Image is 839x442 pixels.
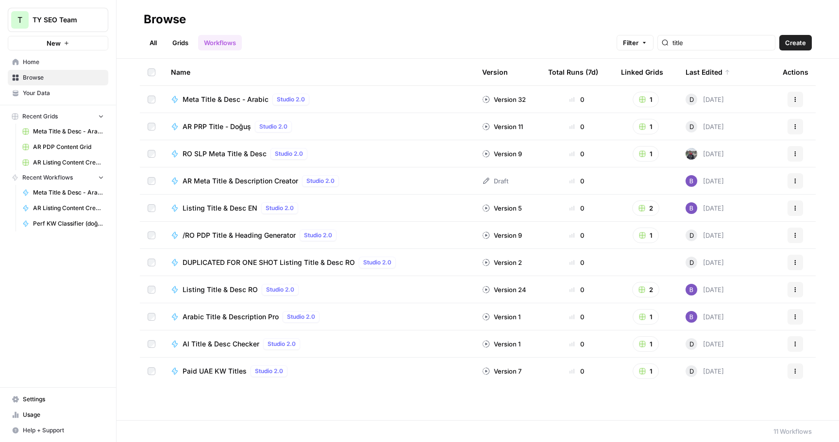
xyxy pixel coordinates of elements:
span: Create [785,38,806,48]
div: Last Edited [686,59,730,85]
div: [DATE] [686,121,724,132]
a: AR Meta Title & Description CreatorStudio 2.0 [171,175,467,187]
a: Arabic Title & Description ProStudio 2.0 [171,311,467,323]
span: D [689,122,694,131]
img: gw1sx2voaue3qv6n9g0ogtx49w3o [686,148,697,160]
span: Studio 2.0 [363,258,391,267]
a: Usage [8,407,108,423]
div: Version 9 [482,149,522,159]
div: [DATE] [686,229,724,241]
div: [DATE] [686,257,724,268]
div: 0 [548,149,605,159]
a: Listing Title & Desc ROStudio 2.0 [171,284,467,295]
div: 0 [548,258,605,267]
a: AR PRP Title - DoğuşStudio 2.0 [171,121,467,132]
div: Version 1 [482,339,520,349]
div: 11 Workflows [773,426,812,436]
div: 0 [548,95,605,104]
span: Listing Title & Desc RO [183,285,258,295]
div: 0 [548,122,605,131]
a: Meta Title & Desc - Arabic [18,185,108,200]
button: Filter [617,35,654,50]
div: Linked Grids [621,59,663,85]
span: Studio 2.0 [268,340,296,348]
button: Recent Workflows [8,170,108,185]
span: Listing Title & Desc EN [183,203,257,213]
a: Home [8,54,108,70]
span: Studio 2.0 [287,312,315,321]
span: AR PDP Content Grid [33,143,104,151]
span: Studio 2.0 [304,231,332,240]
img: ado9ny5rx1ptjx4mjd37i33wy0ah [686,311,697,323]
div: 0 [548,339,605,349]
a: Grids [167,35,194,50]
span: Meta Title & Desc - Arabic [183,95,268,104]
div: Version [482,59,508,85]
a: Paid UAE KW TitlesStudio 2.0 [171,365,467,377]
button: 1 [633,228,659,243]
div: Actions [783,59,808,85]
div: [DATE] [686,148,724,160]
span: Studio 2.0 [277,95,305,104]
span: D [689,366,694,376]
button: Workspace: TY SEO Team [8,8,108,32]
a: AR PDP Content Grid [18,139,108,155]
span: Meta Title & Desc - Arabic [33,127,104,136]
a: Your Data [8,85,108,101]
a: Browse [8,70,108,85]
img: ado9ny5rx1ptjx4mjd37i33wy0ah [686,202,697,214]
a: Listing Title & Desc ENStudio 2.0 [171,202,467,214]
button: 2 [632,282,659,297]
button: Create [779,35,812,50]
div: 0 [548,285,605,295]
span: AR Listing Content Creation Grid [33,158,104,167]
button: New [8,36,108,50]
a: /RO PDP Title & Heading GeneratorStudio 2.0 [171,229,467,241]
span: Studio 2.0 [259,122,287,131]
button: 2 [632,200,659,216]
div: [DATE] [686,94,724,105]
span: AR Meta Title & Description Creator [183,176,298,186]
span: Arabic Title & Description Pro [183,312,279,322]
a: Workflows [198,35,242,50]
div: [DATE] [686,175,724,187]
div: Draft [482,176,508,186]
span: Recent Workflows [22,173,73,182]
span: Paid UAE KW Titles [183,366,247,376]
span: Studio 2.0 [275,149,303,158]
a: Meta Title & Desc - Arabic [18,124,108,139]
span: Studio 2.0 [266,204,294,213]
div: 0 [548,230,605,240]
div: Version 32 [482,95,526,104]
span: Filter [623,38,638,48]
div: Version 24 [482,285,526,295]
button: Help + Support [8,423,108,438]
span: AR Listing Content Creation [33,204,104,213]
div: [DATE] [686,338,724,350]
span: Meta Title & Desc - Arabic [33,188,104,197]
span: TY SEO Team [33,15,91,25]
button: 1 [633,309,659,325]
span: Perf KW Classifier (doğuş) [33,219,104,228]
button: 1 [633,146,659,162]
div: [DATE] [686,284,724,295]
a: All [144,35,163,50]
span: DUPLICATED FOR ONE SHOT Listing Title & Desc RO [183,258,355,267]
a: RO SLP Meta Title & DescStudio 2.0 [171,148,467,160]
a: DUPLICATED FOR ONE SHOT Listing Title & Desc ROStudio 2.0 [171,257,467,268]
span: RO SLP Meta Title & Desc [183,149,267,159]
a: Meta Title & Desc - ArabicStudio 2.0 [171,94,467,105]
div: Version 2 [482,258,522,267]
button: Recent Grids [8,109,108,124]
button: 1 [633,119,659,134]
a: AR Listing Content Creation Grid [18,155,108,170]
span: D [689,95,694,104]
span: Studio 2.0 [306,177,335,185]
span: D [689,230,694,240]
div: Version 5 [482,203,522,213]
div: 0 [548,176,605,186]
div: [DATE] [686,365,724,377]
button: 1 [633,363,659,379]
div: Version 7 [482,366,521,376]
img: ado9ny5rx1ptjx4mjd37i33wy0ah [686,284,697,295]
